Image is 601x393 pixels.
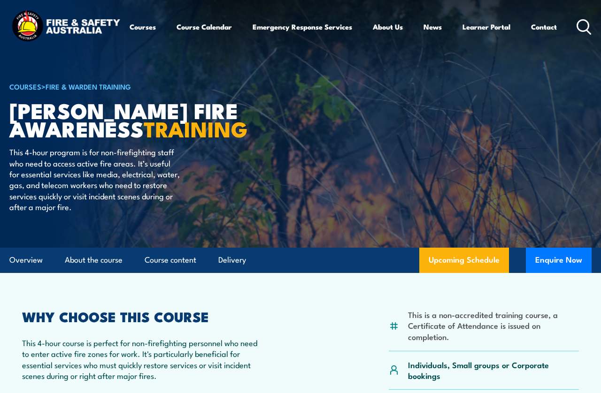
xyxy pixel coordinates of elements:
a: Course Calendar [177,15,232,38]
a: Delivery [218,248,246,272]
a: COURSES [9,81,41,91]
a: Contact [531,15,557,38]
a: Courses [130,15,156,38]
a: Course content [145,248,196,272]
a: News [424,15,442,38]
h6: > [9,81,241,92]
h1: [PERSON_NAME] Fire Awareness [9,101,241,137]
a: Emergency Response Services [253,15,352,38]
strong: TRAINING [144,112,248,144]
a: About Us [373,15,403,38]
li: This is a non-accredited training course, a Certificate of Attendance is issued on completion. [408,309,579,342]
a: Upcoming Schedule [419,248,509,273]
p: This 4-hour course is perfect for non-firefighting personnel who need to enter active fire zones ... [22,337,263,381]
a: About the course [65,248,123,272]
button: Enquire Now [526,248,592,273]
p: Individuals, Small groups or Corporate bookings [408,359,579,381]
p: This 4-hour program is for non-firefighting staff who need to access active fire areas. It’s usef... [9,146,181,212]
a: Overview [9,248,43,272]
a: Learner Portal [462,15,510,38]
a: Fire & Warden Training [46,81,131,91]
h2: WHY CHOOSE THIS COURSE [22,310,263,322]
